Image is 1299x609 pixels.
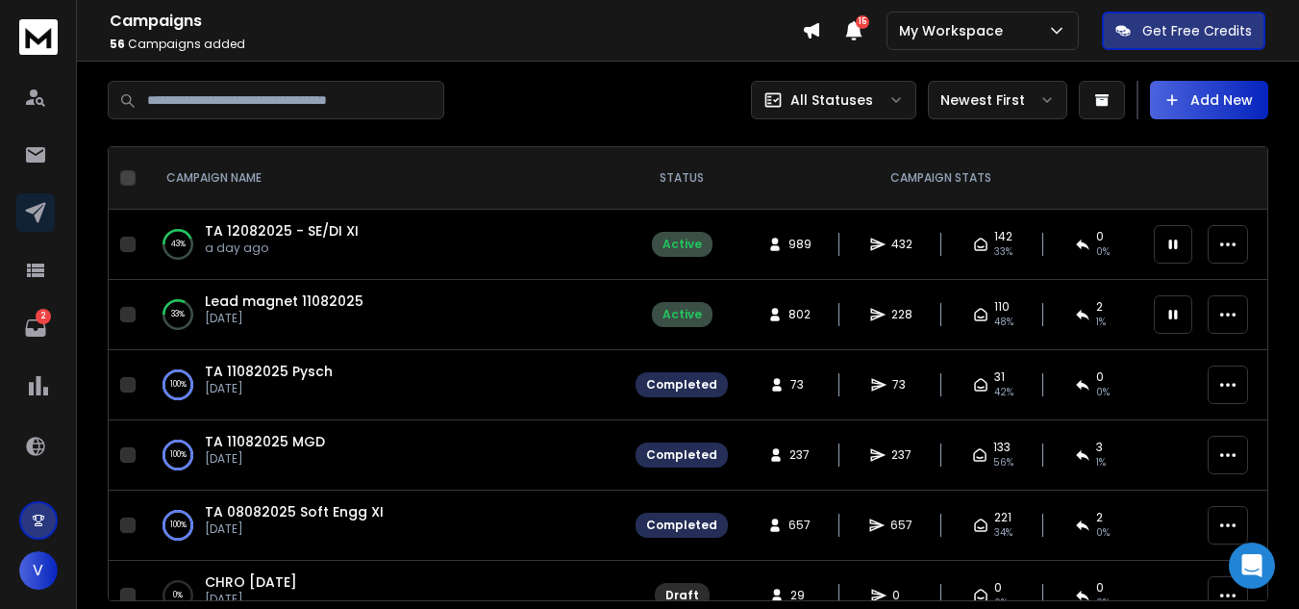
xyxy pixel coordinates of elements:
[170,516,187,535] p: 100 %
[19,551,58,590] button: V
[646,377,717,393] div: Completed
[899,21,1011,40] p: My Workspace
[892,588,912,603] span: 0
[205,221,359,241] a: TA 12082025 - SE/DI XI
[205,381,333,396] p: [DATE]
[143,210,624,280] td: 43%TA 12082025 - SE/DI XIa day ago
[205,432,325,451] a: TA 11082025 MGD
[994,244,1012,260] span: 33 %
[1096,315,1106,330] span: 1 %
[790,588,810,603] span: 29
[110,36,125,52] span: 56
[205,362,333,381] a: TA 11082025 Pysch
[790,377,810,393] span: 73
[739,147,1142,210] th: CAMPAIGN STATS
[890,518,912,533] span: 657
[994,385,1013,400] span: 42 %
[993,440,1011,455] span: 133
[994,525,1012,541] span: 34 %
[1096,385,1110,400] span: 0 %
[143,420,624,491] td: 100%TA 11082025 MGD[DATE]
[994,315,1013,330] span: 48 %
[994,510,1012,525] span: 221
[789,447,810,463] span: 237
[662,237,702,252] div: Active
[1096,580,1104,596] span: 0
[143,280,624,350] td: 33%Lead magnet 11082025[DATE]
[173,586,183,605] p: 0 %
[624,147,739,210] th: STATUS
[891,307,912,322] span: 228
[788,237,812,252] span: 989
[143,350,624,420] td: 100%TA 11082025 Pysch[DATE]
[928,81,1067,119] button: Newest First
[1096,369,1104,385] span: 0
[994,369,1005,385] span: 31
[1096,510,1103,525] span: 2
[993,455,1013,470] span: 56 %
[205,451,325,467] p: [DATE]
[205,311,363,326] p: [DATE]
[646,447,717,463] div: Completed
[110,37,802,52] p: Campaigns added
[1096,440,1103,455] span: 3
[171,235,186,254] p: 43 %
[1142,21,1252,40] p: Get Free Credits
[856,15,869,29] span: 15
[170,375,187,394] p: 100 %
[788,307,811,322] span: 802
[205,502,384,521] a: TA 08082025 Soft Engg XI
[1096,244,1110,260] span: 0 %
[1096,229,1104,244] span: 0
[665,588,699,603] div: Draft
[36,309,51,324] p: 2
[170,445,187,465] p: 100 %
[143,491,624,561] td: 100%TA 08082025 Soft Engg XI[DATE]
[662,307,702,322] div: Active
[205,572,297,592] a: CHRO [DATE]
[1229,543,1275,589] div: Open Intercom Messenger
[205,521,384,537] p: [DATE]
[892,377,912,393] span: 73
[171,305,185,324] p: 33 %
[1096,299,1103,315] span: 2
[1096,525,1110,541] span: 0 %
[891,447,912,463] span: 237
[646,518,717,533] div: Completed
[788,518,811,533] span: 657
[205,292,363,311] a: Lead magnet 11082025
[994,299,1010,315] span: 110
[143,147,624,210] th: CAMPAIGN NAME
[790,90,873,110] p: All Statuses
[1150,81,1268,119] button: Add New
[891,237,912,252] span: 432
[1102,12,1265,50] button: Get Free Credits
[994,580,1002,596] span: 0
[110,10,802,33] h1: Campaigns
[205,241,359,256] p: a day ago
[1096,455,1106,470] span: 1 %
[19,19,58,55] img: logo
[16,309,55,347] a: 2
[994,229,1012,244] span: 142
[205,592,297,607] p: [DATE]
